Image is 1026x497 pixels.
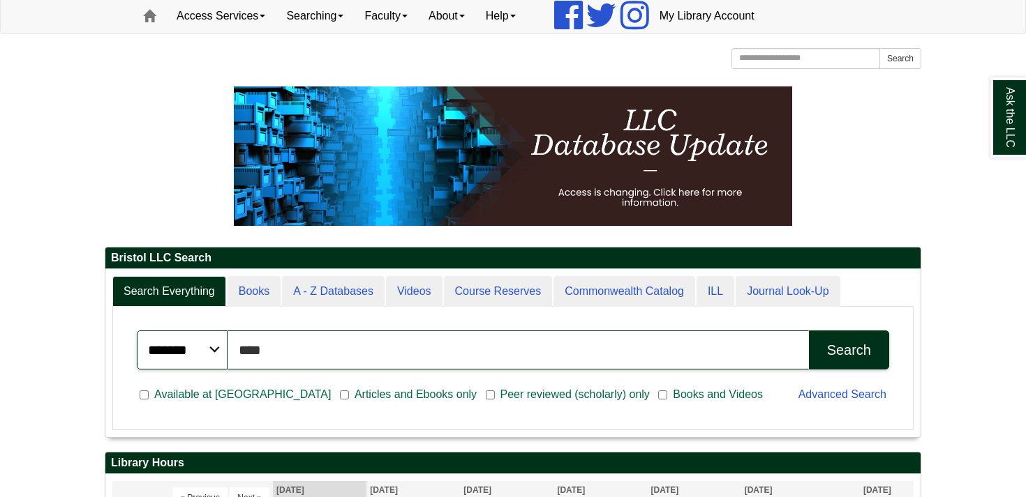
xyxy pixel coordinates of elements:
span: Peer reviewed (scholarly) only [495,386,655,403]
span: [DATE] [651,485,679,495]
h2: Bristol LLC Search [105,247,921,269]
input: Peer reviewed (scholarly) only [486,389,495,402]
a: Videos [386,276,443,307]
h2: Library Hours [105,452,921,474]
span: [DATE] [276,485,304,495]
span: [DATE] [745,485,773,495]
button: Search [879,48,921,69]
input: Books and Videos [658,389,667,402]
input: Available at [GEOGRAPHIC_DATA] [140,389,149,402]
a: Commonwealth Catalog [553,276,695,307]
div: Search [827,342,871,358]
a: Advanced Search [798,388,886,400]
a: Journal Look-Up [736,276,840,307]
span: [DATE] [370,485,398,495]
span: [DATE] [463,485,491,495]
span: Articles and Ebooks only [349,386,482,403]
span: [DATE] [557,485,585,495]
a: Books [228,276,281,307]
img: HTML tutorial [234,86,792,226]
a: Search Everything [112,276,226,307]
a: ILL [697,276,734,307]
a: Course Reserves [444,276,553,307]
a: A - Z Databases [282,276,385,307]
input: Articles and Ebooks only [340,389,349,402]
span: [DATE] [863,485,891,495]
span: Available at [GEOGRAPHIC_DATA] [149,386,336,403]
span: Books and Videos [667,386,768,403]
button: Search [809,330,889,369]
